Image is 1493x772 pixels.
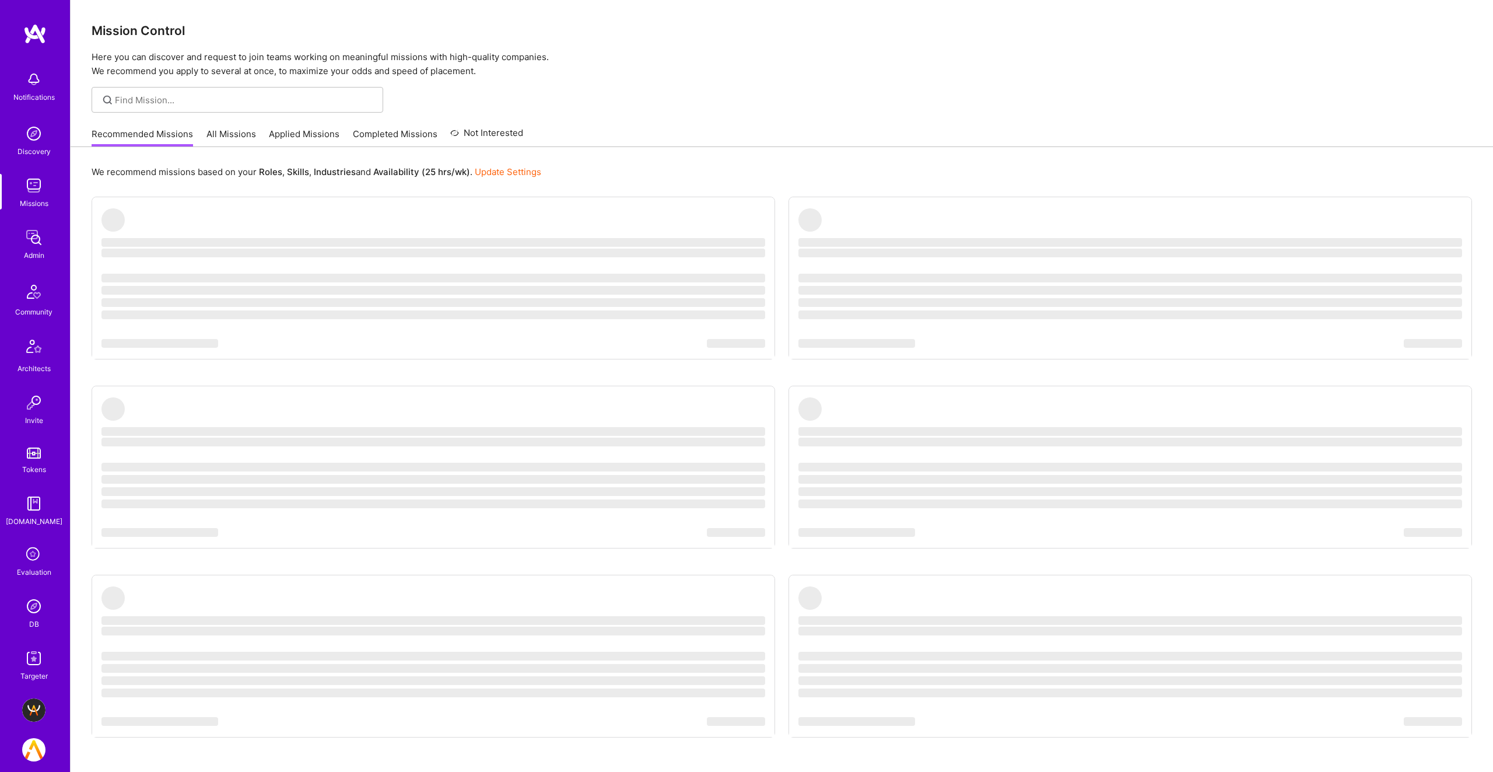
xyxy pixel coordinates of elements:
a: Recommended Missions [92,128,193,147]
div: Discovery [17,145,51,158]
img: bell [22,68,45,91]
img: admin teamwork [22,226,45,249]
div: Admin [24,249,44,261]
img: Architects [20,334,48,362]
img: Invite [22,391,45,414]
div: Evaluation [17,566,51,578]
div: [DOMAIN_NAME] [6,515,62,528]
a: BuildTeam [19,698,48,722]
img: teamwork [22,174,45,197]
div: Notifications [13,91,55,103]
p: Here you can discover and request to join teams working on meaningful missions with high-quality ... [92,50,1472,78]
img: Skill Targeter [22,647,45,670]
div: Architects [17,362,51,375]
div: Tokens [22,463,46,476]
i: icon SelectionTeam [23,544,45,566]
div: DB [29,618,39,630]
b: Industries [314,166,356,177]
b: Skills [287,166,309,177]
div: Missions [20,197,48,209]
p: We recommend missions based on your , , and . [92,166,541,178]
img: discovery [22,122,45,145]
img: BuildTeam [22,698,45,722]
b: Roles [259,166,282,177]
a: Not Interested [450,126,523,147]
a: A.Team: internal dev team - join us in developing the A.Team platform [19,738,48,761]
h3: Mission Control [92,23,1472,38]
div: Targeter [20,670,48,682]
img: Community [20,278,48,306]
a: Update Settings [475,166,541,177]
a: Applied Missions [269,128,339,147]
input: Find Mission... [115,94,374,106]
img: Admin Search [22,595,45,618]
div: Community [15,306,52,318]
img: tokens [27,448,41,459]
img: A.Team: internal dev team - join us in developing the A.Team platform [22,738,45,761]
div: Invite [25,414,43,427]
i: icon SearchGrey [101,93,114,107]
a: Completed Missions [353,128,437,147]
img: logo [23,23,47,44]
b: Availability (25 hrs/wk) [373,166,470,177]
img: guide book [22,492,45,515]
a: All Missions [206,128,256,147]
